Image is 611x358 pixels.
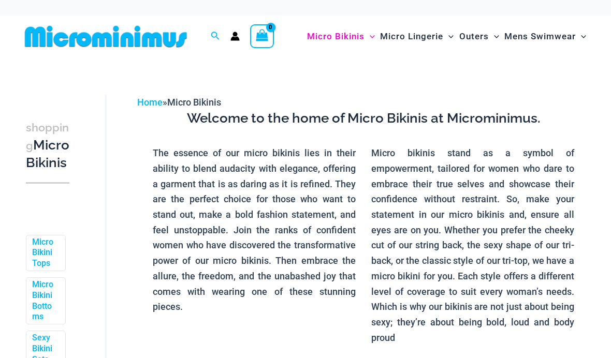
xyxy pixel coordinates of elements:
a: Home [137,97,163,108]
h3: Micro Bikinis [26,118,69,172]
img: MM SHOP LOGO FLAT [21,25,191,48]
span: Menu Toggle [576,23,586,50]
span: Outers [459,23,489,50]
a: OutersMenu ToggleMenu Toggle [457,21,502,52]
a: Mens SwimwearMenu ToggleMenu Toggle [502,21,589,52]
a: Account icon link [230,32,240,41]
span: shopping [26,121,69,152]
p: The essence of our micro bikinis lies in their ability to blend audacity with elegance, offering ... [153,145,356,315]
span: Micro Lingerie [380,23,443,50]
nav: Site Navigation [303,19,590,54]
span: Menu Toggle [489,23,499,50]
span: Mens Swimwear [504,23,576,50]
span: Micro Bikinis [167,97,221,108]
p: Micro bikinis stand as a symbol of empowerment, tailored for women who dare to embrace their true... [371,145,574,345]
a: View Shopping Cart, empty [250,24,274,48]
span: Menu Toggle [443,23,454,50]
span: » [137,97,221,108]
a: Micro LingerieMenu ToggleMenu Toggle [377,21,456,52]
a: Micro Bikini Bottoms [32,279,57,322]
span: Menu Toggle [365,23,375,50]
a: Micro BikinisMenu ToggleMenu Toggle [304,21,377,52]
span: Micro Bikinis [307,23,365,50]
a: Micro Bikini Tops [32,237,57,269]
h3: Welcome to the home of Micro Bikinis at Microminimus. [145,110,582,127]
a: Search icon link [211,30,220,43]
